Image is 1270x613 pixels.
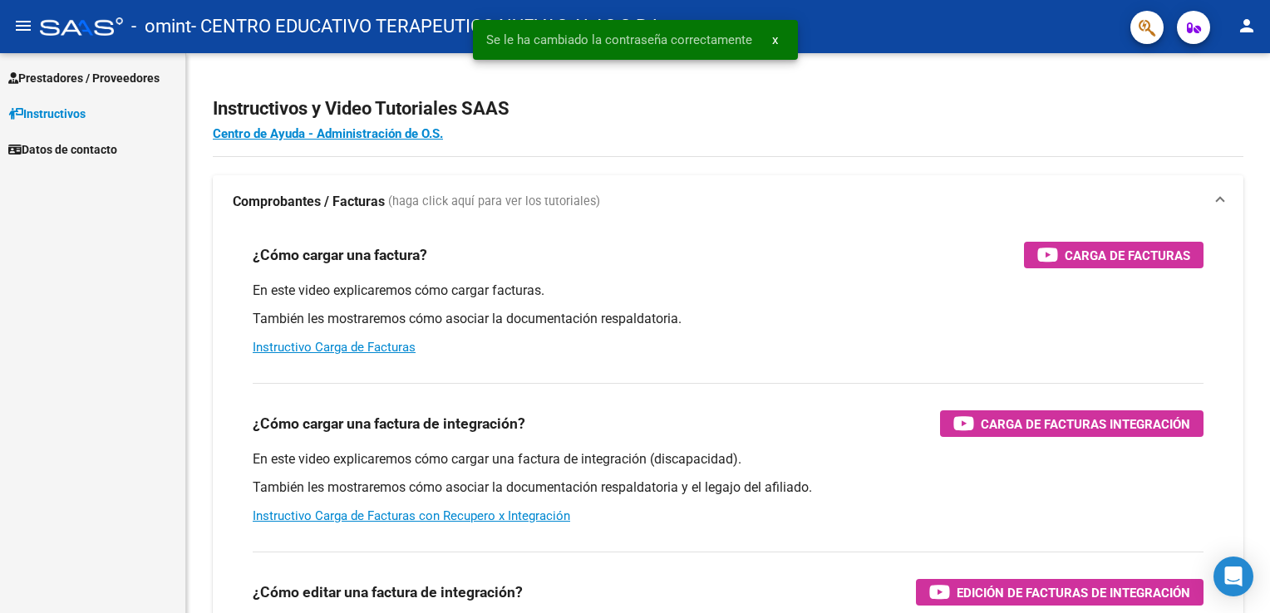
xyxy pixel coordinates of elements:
[1024,242,1204,268] button: Carga de Facturas
[940,410,1204,437] button: Carga de Facturas Integración
[1237,16,1257,36] mat-icon: person
[253,243,427,267] h3: ¿Cómo cargar una factura?
[213,93,1243,125] h2: Instructivos y Video Tutoriales SAAS
[486,32,752,48] span: Se le ha cambiado la contraseña correctamente
[253,310,1204,328] p: También les mostraremos cómo asociar la documentación respaldatoria.
[13,16,33,36] mat-icon: menu
[213,175,1243,228] mat-expansion-panel-header: Comprobantes / Facturas (haga click aquí para ver los tutoriales)
[8,105,86,123] span: Instructivos
[772,32,778,47] span: x
[131,8,191,45] span: - omint
[253,450,1204,468] p: En este video explicaremos cómo cargar una factura de integración (discapacidad).
[213,126,443,141] a: Centro de Ayuda - Administración de O.S.
[253,412,525,435] h3: ¿Cómo cargar una factura de integración?
[253,478,1204,497] p: También les mostraremos cómo asociar la documentación respaldatoria y el legajo del afiliado.
[8,69,160,87] span: Prestadores / Proveedores
[388,193,600,211] span: (haga click aquí para ver los tutoriales)
[191,8,667,45] span: - CENTRO EDUCATIVO TERAPEUTICO NUEVAS ALAS S.R.L.
[759,25,791,55] button: x
[253,508,570,523] a: Instructivo Carga de Facturas con Recupero x Integración
[1213,557,1253,596] div: Open Intercom Messenger
[981,414,1190,434] span: Carga de Facturas Integración
[916,579,1204,606] button: Edición de Facturas de integración
[8,140,117,159] span: Datos de contacto
[253,581,523,604] h3: ¿Cómo editar una factura de integración?
[233,193,385,211] strong: Comprobantes / Facturas
[253,282,1204,300] p: En este video explicaremos cómo cargar facturas.
[1065,245,1190,266] span: Carga de Facturas
[253,340,416,355] a: Instructivo Carga de Facturas
[957,582,1190,603] span: Edición de Facturas de integración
